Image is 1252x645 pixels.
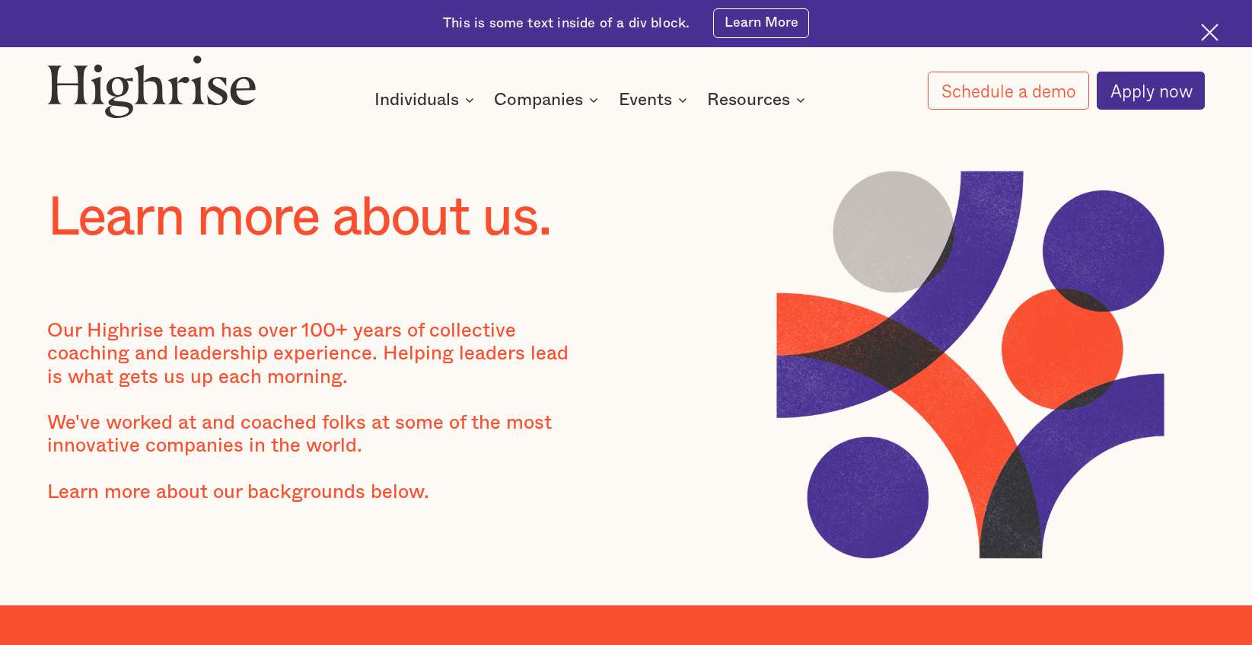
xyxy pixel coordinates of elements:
[707,91,790,109] div: Resources
[374,91,459,109] div: Individuals
[443,14,690,33] div: This is some text inside of a div block.
[707,91,810,109] div: Resources
[47,188,626,248] h1: Learn more about us.
[619,91,672,109] div: Events
[619,91,692,109] div: Events
[713,8,809,38] a: Learn More
[47,55,256,118] img: Highrise logo
[374,91,479,109] div: Individuals
[47,319,580,527] div: Our Highrise team has over 100+ years of collective coaching and leadership experience. Helping l...
[1201,24,1219,41] img: Cross icon
[928,72,1088,110] a: Schedule a demo
[494,91,583,109] div: Companies
[1097,72,1205,110] a: Apply now
[494,91,603,109] div: Companies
